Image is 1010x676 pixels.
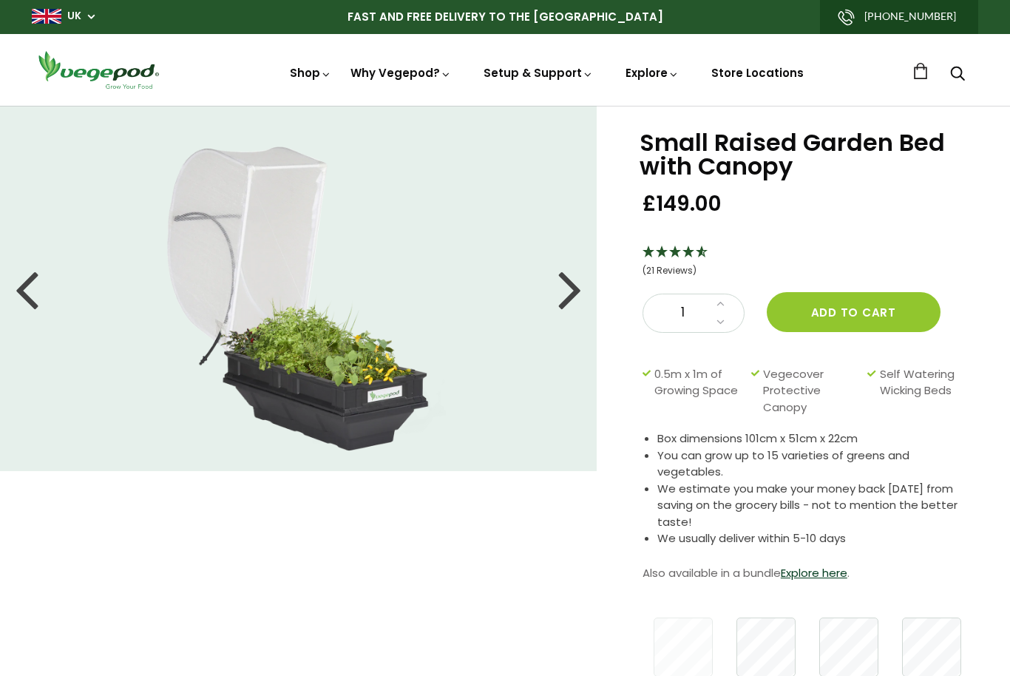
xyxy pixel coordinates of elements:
[781,565,847,581] a: Explore here
[712,313,729,332] a: Decrease quantity by 1
[643,190,722,217] span: £149.00
[350,65,451,81] a: Why Vegepod?
[654,366,743,416] span: 0.5m x 1m of Growing Space
[67,9,81,24] a: UK
[140,122,457,455] img: Small Raised Garden Bed with Canopy
[767,292,940,332] button: Add to cart
[643,264,697,277] span: (21 Reviews)
[657,530,973,547] li: We usually deliver within 5-10 days
[484,65,593,81] a: Setup & Support
[640,131,973,178] h1: Small Raised Garden Bed with Canopy
[880,366,966,416] span: Self Watering Wicking Beds
[657,447,973,481] li: You can grow up to 15 varieties of greens and vegetables.
[711,65,804,81] a: Store Locations
[712,294,729,314] a: Increase quantity by 1
[626,65,679,81] a: Explore
[32,9,61,24] img: gb_large.png
[950,67,965,83] a: Search
[657,481,973,531] li: We estimate you make your money back [DATE] from saving on the grocery bills - not to mention the...
[32,49,165,91] img: Vegepod
[643,562,973,584] p: Also available in a bundle .
[643,243,973,281] div: 4.71 Stars - 21 Reviews
[657,430,973,447] li: Box dimensions 101cm x 51cm x 22cm
[658,303,708,322] span: 1
[290,65,331,81] a: Shop
[763,366,860,416] span: Vegecover Protective Canopy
